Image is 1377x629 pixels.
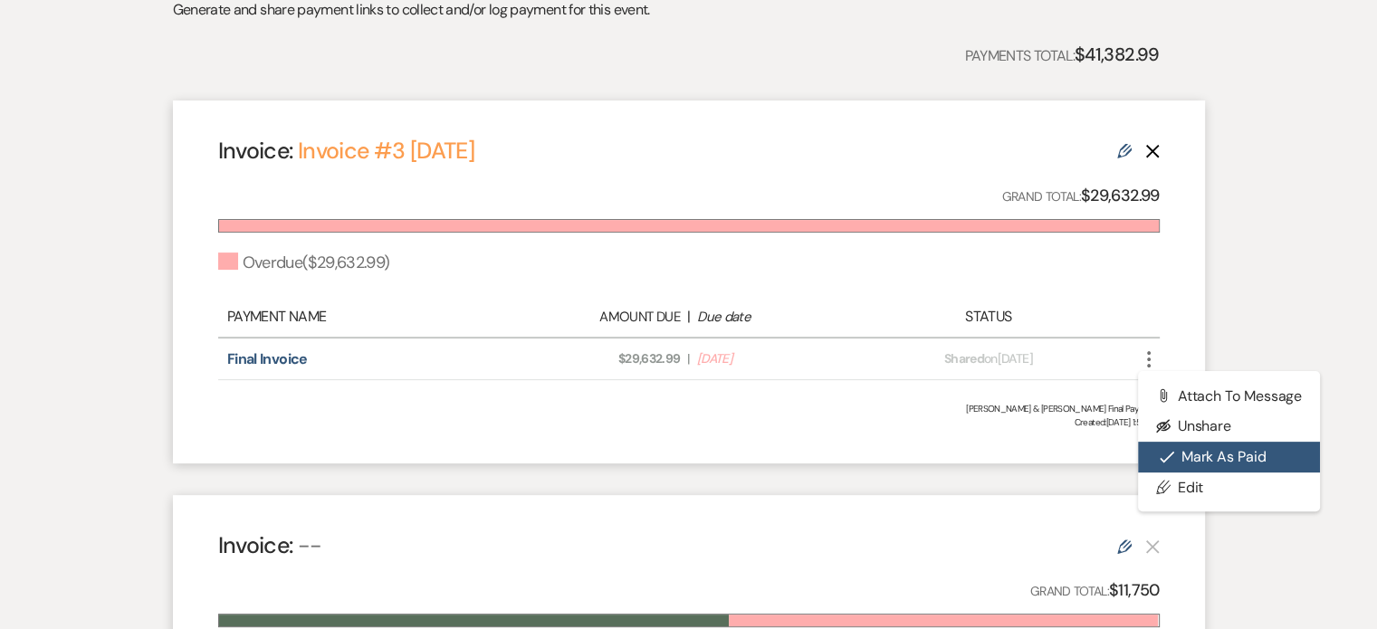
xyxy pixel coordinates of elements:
div: Status [873,306,1104,328]
div: [PERSON_NAME] & [PERSON_NAME] Final Payment [218,402,1160,415]
button: Mark as Paid [1138,442,1321,472]
p: Grand Total: [1030,577,1160,604]
div: on [DATE] [873,349,1104,368]
span: Created: [DATE] 1:56 PM [218,415,1160,429]
strong: $11,750 [1109,579,1160,601]
button: Unshare [1138,411,1321,442]
div: Overdue ( $29,632.99 ) [218,251,390,275]
div: Amount Due [513,307,680,328]
h4: Invoice: [218,529,322,561]
strong: $41,382.99 [1075,43,1160,66]
span: [DATE] [697,349,864,368]
span: Shared [944,350,984,367]
h4: Invoice: [218,135,474,167]
strong: $29,632.99 [1081,185,1160,206]
div: Payment Name [227,306,504,328]
p: Grand Total: [1002,183,1160,209]
p: Payments Total: [964,40,1159,69]
span: -- [298,530,322,560]
a: Edit [1138,472,1321,503]
div: | [504,306,874,328]
span: | [687,349,689,368]
button: This payment plan cannot be deleted because it contains links that have been paid through Weven’s... [1145,538,1160,554]
span: $29,632.99 [513,349,680,368]
div: Due date [697,307,864,328]
a: Final Invoice [227,349,308,368]
a: Invoice #3 [DATE] [298,136,474,166]
button: Attach to Message [1138,380,1321,411]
